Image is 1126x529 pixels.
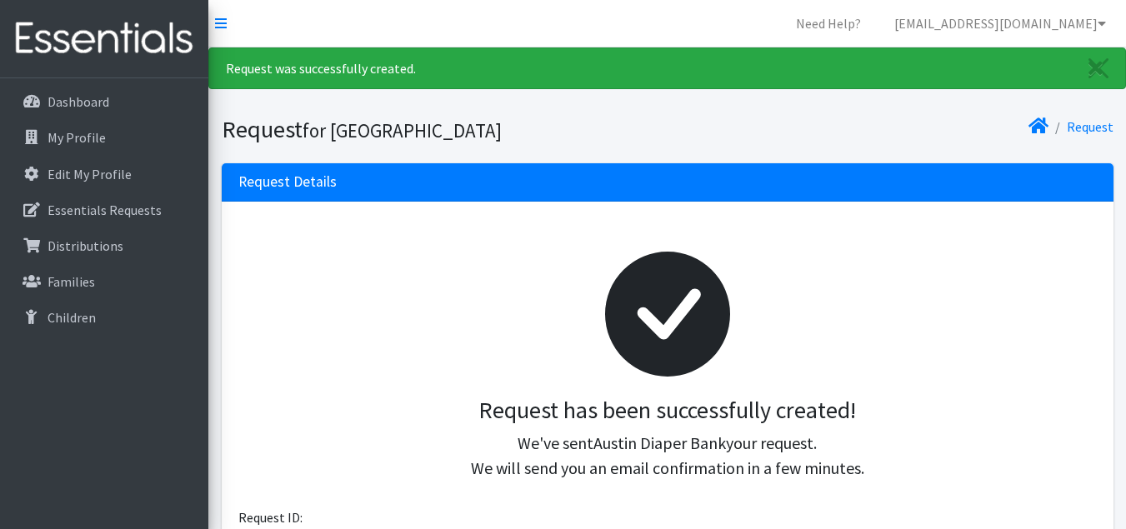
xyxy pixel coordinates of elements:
[238,173,337,191] h3: Request Details
[7,301,202,334] a: Children
[7,121,202,154] a: My Profile
[7,229,202,262] a: Distributions
[48,202,162,218] p: Essentials Requests
[303,118,502,142] small: for [GEOGRAPHIC_DATA]
[7,265,202,298] a: Families
[1072,48,1125,88] a: Close
[593,432,726,453] span: Austin Diaper Bank
[7,11,202,67] img: HumanEssentials
[7,85,202,118] a: Dashboard
[252,431,1083,481] p: We've sent your request. We will send you an email confirmation in a few minutes.
[48,166,132,182] p: Edit My Profile
[208,47,1126,89] div: Request was successfully created.
[881,7,1119,40] a: [EMAIL_ADDRESS][DOMAIN_NAME]
[48,237,123,254] p: Distributions
[222,115,662,144] h1: Request
[48,273,95,290] p: Families
[783,7,874,40] a: Need Help?
[238,509,303,526] span: Request ID:
[7,193,202,227] a: Essentials Requests
[48,93,109,110] p: Dashboard
[252,397,1083,425] h3: Request has been successfully created!
[48,129,106,146] p: My Profile
[1067,118,1113,135] a: Request
[7,157,202,191] a: Edit My Profile
[48,309,96,326] p: Children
